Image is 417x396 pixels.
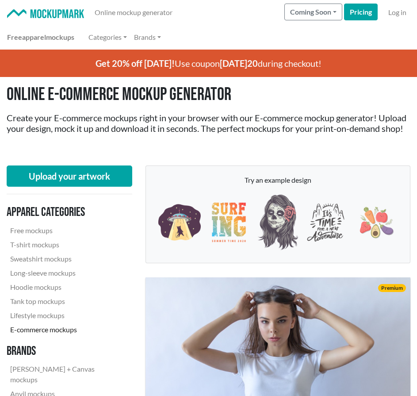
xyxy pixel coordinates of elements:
[385,4,410,21] a: Log in
[7,294,125,308] a: Tank top mockups
[7,205,125,220] h3: Apparel categories
[96,58,175,69] span: Get 20% off [DATE]!
[7,9,84,19] img: Mockup Mark
[7,223,125,238] a: Free mockups
[220,58,258,69] span: [DATE]20
[91,4,176,21] a: Online mockup generator
[7,308,125,323] a: Lifestyle mockups
[284,4,342,20] button: Coming Soon
[56,50,361,77] p: Use coupon during checkout!
[7,252,125,266] a: Sweatshirt mockups
[7,84,410,105] h1: Online E-Commerce Mockup Generator
[85,28,130,46] a: Categories
[7,112,410,134] h2: Create your E-commerce mockups right in your browser with our E-commerce mockup generator! Upload...
[7,266,125,280] a: Long-sleeve mockups
[344,4,378,20] a: Pricing
[7,344,125,359] h3: Brands
[22,33,46,41] span: apparel
[130,28,165,46] a: Brands
[4,28,78,46] a: Freeapparelmockups
[7,280,125,294] a: Hoodie mockups
[7,238,125,252] a: T-shirt mockups
[7,165,132,187] button: Upload your artwork
[378,284,406,292] span: Premium
[155,175,401,185] p: Try an example design
[7,323,125,337] a: E-commerce mockups
[7,362,125,387] a: [PERSON_NAME] + Canvas mockups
